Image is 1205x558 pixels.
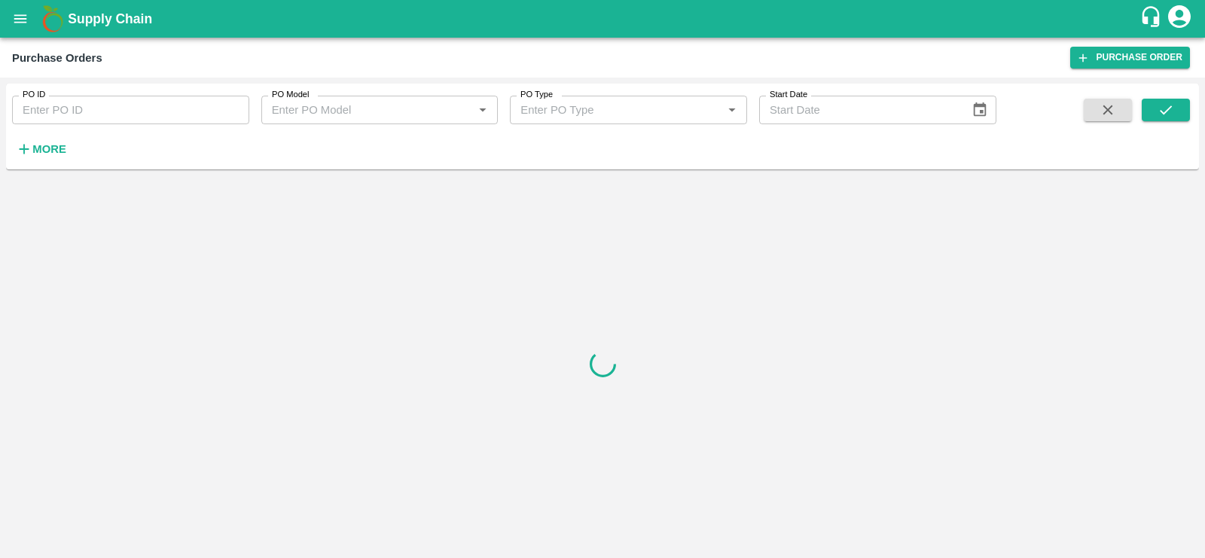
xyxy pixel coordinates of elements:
input: Enter PO ID [12,96,249,124]
input: Enter PO Model [266,100,469,120]
button: Open [722,100,742,120]
b: Supply Chain [68,11,152,26]
button: Open [473,100,493,120]
img: logo [38,4,68,34]
input: Start Date [759,96,959,124]
label: PO ID [23,89,45,101]
div: customer-support [1139,5,1166,32]
button: open drawer [3,2,38,36]
a: Purchase Order [1070,47,1190,69]
div: account of current user [1166,3,1193,35]
button: Choose date [966,96,994,124]
a: Supply Chain [68,8,1139,29]
input: Enter PO Type [514,100,718,120]
strong: More [32,143,66,155]
button: More [12,136,70,162]
label: Start Date [770,89,807,101]
label: PO Type [520,89,553,101]
label: PO Model [272,89,310,101]
div: Purchase Orders [12,48,102,68]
